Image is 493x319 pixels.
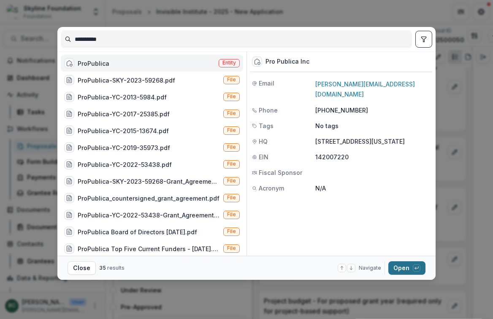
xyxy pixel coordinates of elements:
span: File [227,144,236,150]
span: EIN [259,153,268,161]
span: HQ [259,137,268,146]
span: File [227,77,236,83]
button: Close [68,261,96,275]
span: Email [259,79,274,88]
div: ProPublica-YC-2019-35973.pdf [78,143,170,152]
span: Phone [259,106,278,115]
span: Acronym [259,184,284,193]
p: [STREET_ADDRESS][US_STATE] [315,137,431,146]
div: Pro Publica Inc [265,58,309,65]
div: ProPublica [78,59,109,68]
span: Navigate [359,264,381,272]
div: ProPublica_countersigned_grant_agreement.pdf [78,194,219,203]
span: Tags [259,121,274,130]
div: ProPublica-YC-2015-13674.pdf [78,126,169,135]
div: ProPublica-YC-2022-53438.pdf [78,160,172,169]
span: File [227,178,236,184]
div: ProPublica-YC-2013-5984.pdf [78,93,167,102]
span: Fiscal Sponsor [259,168,302,177]
span: File [227,127,236,133]
div: ProPublica-SKY-2023-59268-Grant_Agreement_December_27_2023.docx [78,177,220,186]
span: File [227,228,236,234]
span: File [227,161,236,167]
span: Entity [222,60,236,66]
button: Open [388,261,425,275]
p: No tags [315,121,339,130]
button: toggle filters [415,31,432,48]
div: ProPublica Board of Directors [DATE].pdf [78,228,197,236]
span: 35 [99,265,106,271]
div: ProPublica-YC-2022-53438-Grant_Agreement_January_13_2023.pdf [78,211,220,220]
p: [PHONE_NUMBER] [315,106,431,115]
div: ProPublica-SKY-2023-59268.pdf [78,76,175,85]
span: results [107,265,125,271]
p: 142007220 [315,153,431,161]
div: ProPublica Top Five Current Funders - [DATE].pdf [78,244,220,253]
span: File [227,110,236,116]
span: File [227,212,236,217]
span: File [227,195,236,201]
a: [PERSON_NAME][EMAIL_ADDRESS][DOMAIN_NAME] [315,80,415,98]
span: File [227,94,236,99]
span: File [227,245,236,251]
div: ProPublica-YC-2017-25385.pdf [78,110,170,118]
p: N/A [315,184,431,193]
